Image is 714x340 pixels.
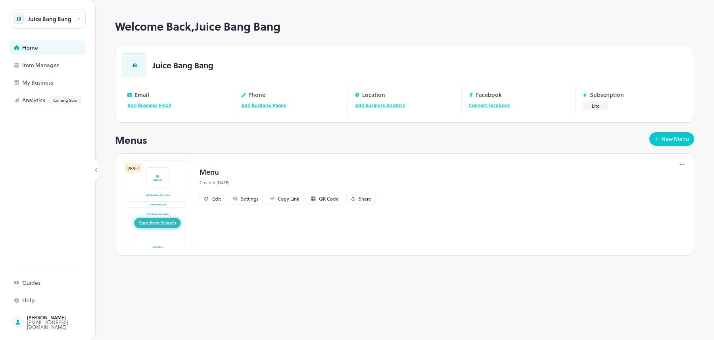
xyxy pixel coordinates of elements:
[469,102,510,109] a: Connect Facebook
[661,136,689,142] div: New Menu
[27,315,102,320] div: [PERSON_NAME]
[153,61,213,69] p: Juice Bang Bang
[122,160,193,249] img: Thumbnail-Long-Card.jpg
[115,132,147,147] p: Menus
[125,163,142,173] div: DRAFT
[248,92,265,98] p: Phone
[212,196,221,201] div: Edit
[200,166,376,177] p: Menu
[27,320,102,329] div: [EMAIL_ADDRESS][DOMAIN_NAME]
[319,196,339,201] div: QR Code
[200,180,376,186] p: Created [DATE].
[50,96,82,104] div: Coming Soon
[22,297,102,303] div: Help
[115,20,694,33] h1: Welcome Back, Juice Bang Bang
[359,196,371,201] div: Share
[355,102,405,109] a: Add Business Address
[13,14,24,24] div: JB
[362,92,385,98] p: Location
[127,102,171,109] a: Add Business Email
[649,132,694,146] button: New Menu
[22,280,102,286] div: Guides
[28,16,71,22] div: Juice Bang Bang
[476,92,502,98] p: Facebook
[241,196,258,201] div: Settings
[241,102,286,109] a: Add Business Phone
[278,196,299,201] div: Copy Link
[583,101,608,110] button: Lite
[123,53,146,77] div: JB
[22,45,102,50] div: Home
[590,92,624,98] p: Subscription
[22,62,102,68] div: Item Manager
[134,92,149,98] p: Email
[22,96,102,104] div: Analytics
[22,80,102,85] div: My Business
